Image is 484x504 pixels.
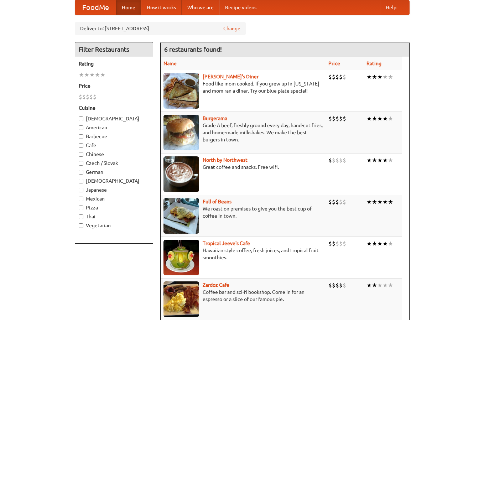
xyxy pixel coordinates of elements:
[339,240,343,248] li: $
[343,198,346,206] li: $
[377,73,382,81] li: ★
[163,61,177,66] a: Name
[380,0,402,15] a: Help
[163,115,199,150] img: burgerama.jpg
[79,160,149,167] label: Czech / Slovak
[343,240,346,248] li: $
[163,198,199,234] img: beans.jpg
[335,281,339,289] li: $
[343,156,346,164] li: $
[335,156,339,164] li: $
[335,73,339,81] li: $
[79,188,83,192] input: Japanese
[79,71,84,79] li: ★
[75,22,246,35] div: Deliver to: [STREET_ADDRESS]
[382,240,388,248] li: ★
[164,46,222,53] ng-pluralize: 6 restaurants found!
[203,115,227,121] a: Burgerama
[79,82,149,89] h5: Price
[332,198,335,206] li: $
[388,198,393,206] li: ★
[372,240,377,248] li: ★
[332,240,335,248] li: $
[93,93,97,101] li: $
[163,163,323,171] p: Great coffee and snacks. Free wifi.
[116,0,141,15] a: Home
[377,240,382,248] li: ★
[366,61,381,66] a: Rating
[332,281,335,289] li: $
[79,152,83,157] input: Chinese
[203,240,250,246] a: Tropical Jeeve's Cafe
[82,93,86,101] li: $
[79,222,149,229] label: Vegetarian
[86,93,89,101] li: $
[95,71,100,79] li: ★
[366,156,372,164] li: ★
[328,61,340,66] a: Price
[203,157,248,163] a: North by Northwest
[79,161,83,166] input: Czech / Slovak
[377,156,382,164] li: ★
[79,133,149,140] label: Barbecue
[163,281,199,317] img: zardoz.jpg
[89,71,95,79] li: ★
[372,198,377,206] li: ★
[223,25,240,32] a: Change
[89,93,93,101] li: $
[382,156,388,164] li: ★
[328,281,332,289] li: $
[203,282,229,288] a: Zardoz Cafe
[339,156,343,164] li: $
[377,198,382,206] li: ★
[203,74,259,79] a: [PERSON_NAME]'s Diner
[79,104,149,111] h5: Cuisine
[328,156,332,164] li: $
[372,73,377,81] li: ★
[75,0,116,15] a: FoodMe
[372,281,377,289] li: ★
[332,156,335,164] li: $
[219,0,262,15] a: Recipe videos
[163,156,199,192] img: north.jpg
[328,240,332,248] li: $
[332,73,335,81] li: $
[79,223,83,228] input: Vegetarian
[79,60,149,67] h5: Rating
[328,73,332,81] li: $
[382,115,388,123] li: ★
[79,124,149,131] label: American
[79,143,83,148] input: Cafe
[79,115,149,122] label: [DEMOGRAPHIC_DATA]
[366,198,372,206] li: ★
[141,0,182,15] a: How it works
[163,289,323,303] p: Coffee bar and sci-fi bookshop. Come in for an espresso or a slice of our famous pie.
[377,115,382,123] li: ★
[79,142,149,149] label: Cafe
[343,73,346,81] li: $
[382,198,388,206] li: ★
[339,281,343,289] li: $
[366,240,372,248] li: ★
[335,198,339,206] li: $
[339,198,343,206] li: $
[79,134,83,139] input: Barbecue
[335,115,339,123] li: $
[79,179,83,183] input: [DEMOGRAPHIC_DATA]
[388,156,393,164] li: ★
[388,73,393,81] li: ★
[79,168,149,176] label: German
[163,73,199,109] img: sallys.jpg
[366,281,372,289] li: ★
[79,186,149,193] label: Japanese
[332,115,335,123] li: $
[366,115,372,123] li: ★
[377,281,382,289] li: ★
[163,247,323,261] p: Hawaiian style coffee, fresh juices, and tropical fruit smoothies.
[163,205,323,219] p: We roast on premises to give you the best cup of coffee in town.
[79,177,149,185] label: [DEMOGRAPHIC_DATA]
[79,206,83,210] input: Pizza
